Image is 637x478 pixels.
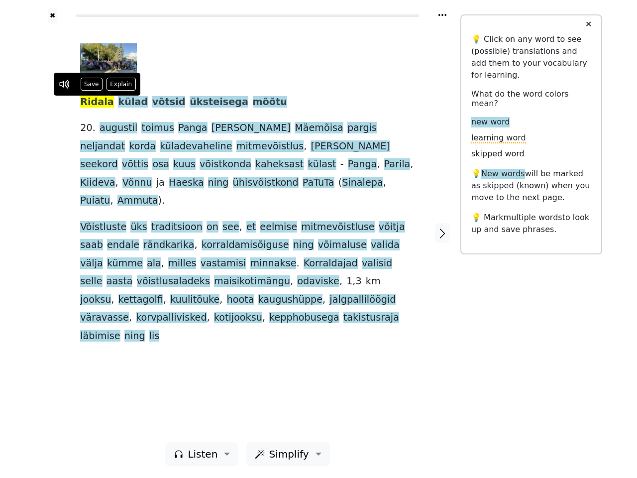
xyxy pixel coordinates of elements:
[250,257,296,270] span: minnakse
[222,221,239,234] span: see
[106,275,133,288] span: aasta
[152,158,169,171] span: osa
[348,158,377,171] span: Panga
[169,177,204,189] span: Haeska
[80,140,125,153] span: neljandat
[471,168,591,204] p: 💡 will be marked as skipped (known) when you move to the next page.
[322,294,325,306] span: ,
[260,221,297,234] span: eelmise
[170,294,219,306] span: kuulitõuke
[471,33,591,81] p: 💡 Click on any word to see (possible) translations and add them to your vocabulary for learning.
[173,158,196,171] span: kuus
[152,96,186,109] span: võtsid
[384,158,411,171] span: Parila
[329,294,396,306] span: jalgpallilöögid
[362,257,392,270] span: valisid
[156,177,165,189] span: ja
[168,257,197,270] span: milles
[318,239,367,251] span: võimaluse
[290,275,293,288] span: ,
[118,294,163,306] span: kettagolfi
[117,195,158,207] span: Ammuta
[343,312,399,324] span: takistusraja
[342,177,383,189] span: Sinalepa
[190,96,248,109] span: üksteisega
[227,294,254,306] span: hoota
[303,177,334,189] span: PaTuTa
[124,330,145,343] span: ning
[48,8,57,23] a: ✖
[214,312,262,324] span: kotijooksu
[163,294,166,306] span: ,
[143,239,194,251] span: rändkarika
[115,177,118,189] span: ,
[481,169,525,179] span: New words
[80,239,103,251] span: saab
[165,442,238,466] button: Listen
[137,275,210,288] span: võistlusaladeks
[111,294,114,306] span: ,
[253,96,287,109] span: mõõtu
[269,312,339,324] span: kepphobusega
[219,294,222,306] span: ,
[366,275,381,288] span: km
[80,257,103,270] span: välja
[107,257,143,270] span: kümme
[246,221,256,234] span: et
[255,158,304,171] span: kaheksast
[410,158,413,171] span: ,
[80,275,102,288] span: selle
[212,122,291,134] span: [PERSON_NAME]
[80,221,126,234] span: Võistluste
[339,275,342,288] span: ,
[504,213,562,222] span: multiple words
[147,257,161,270] span: ala
[297,275,339,288] span: odaviske
[239,221,242,234] span: ,
[80,158,118,171] span: seekord
[471,117,510,127] span: new word
[304,140,307,153] span: ,
[122,177,152,189] span: Võnnu
[207,312,210,324] span: ,
[158,195,165,207] span: ).
[258,294,323,306] span: kaugushüppe
[200,158,251,171] span: võistkonda
[202,239,289,251] span: korraldamisõiguse
[80,122,92,134] span: 20
[355,275,361,288] span: 3
[340,158,344,171] span: -
[129,140,156,153] span: korda
[93,122,96,134] span: .
[346,275,352,288] span: 1
[129,312,132,324] span: ,
[207,221,218,234] span: on
[471,149,525,159] span: skipped word
[80,312,129,324] span: väravasse
[141,122,174,134] span: toimus
[161,257,164,270] span: ,
[160,140,232,153] span: küladevaheline
[383,177,386,189] span: ,
[201,257,246,270] span: vastamisi
[347,122,377,134] span: pargis
[122,158,148,171] span: võttis
[178,122,208,134] span: Panga
[377,158,380,171] span: ,
[371,239,400,251] span: valida
[293,239,314,251] span: ning
[338,177,342,189] span: (
[352,275,355,288] span: ,
[295,122,343,134] span: Mäemõisa
[246,442,329,466] button: Simplify
[311,140,390,153] span: [PERSON_NAME]
[379,221,405,234] span: võitja
[100,122,137,134] span: augustil
[471,89,591,108] h6: What do the word colors mean?
[308,158,336,171] span: külast
[80,330,120,343] span: läbimise
[214,275,290,288] span: maisikotimängu
[136,312,207,324] span: korvpallivisked
[118,96,148,109] span: külad
[579,15,598,33] button: ✕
